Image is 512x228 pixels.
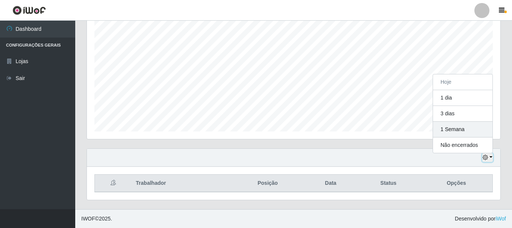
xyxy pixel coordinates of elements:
th: Status [357,175,420,192]
img: CoreUI Logo [12,6,46,15]
button: Hoje [433,74,492,90]
span: © 2025 . [81,215,112,223]
th: Trabalhador [131,175,231,192]
span: Desenvolvido por [455,215,506,223]
span: IWOF [81,216,95,222]
button: 1 dia [433,90,492,106]
a: iWof [495,216,506,222]
th: Data [305,175,357,192]
th: Posição [231,175,305,192]
button: Não encerrados [433,137,492,153]
th: Opções [420,175,492,192]
button: 3 dias [433,106,492,122]
button: 1 Semana [433,122,492,137]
